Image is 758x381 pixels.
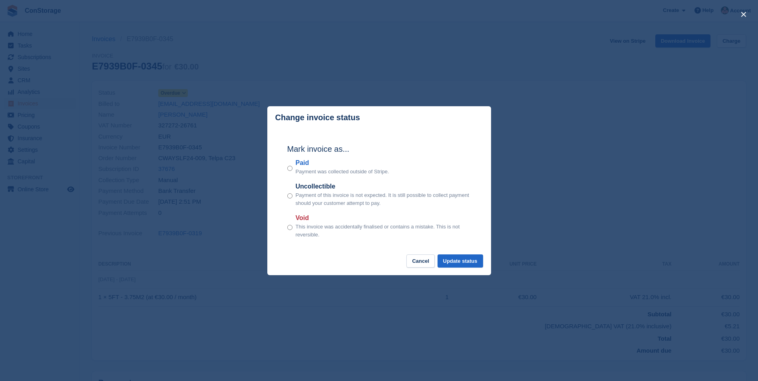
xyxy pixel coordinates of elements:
h2: Mark invoice as... [287,143,471,155]
p: Change invoice status [275,113,360,122]
label: Void [296,213,471,223]
button: close [737,8,750,21]
p: Payment was collected outside of Stripe. [296,168,389,176]
label: Paid [296,158,389,168]
p: Payment of this invoice is not expected. It is still possible to collect payment should your cust... [296,191,471,207]
button: Cancel [406,254,435,268]
label: Uncollectible [296,182,471,191]
p: This invoice was accidentally finalised or contains a mistake. This is not reversible. [296,223,471,238]
button: Update status [438,254,483,268]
